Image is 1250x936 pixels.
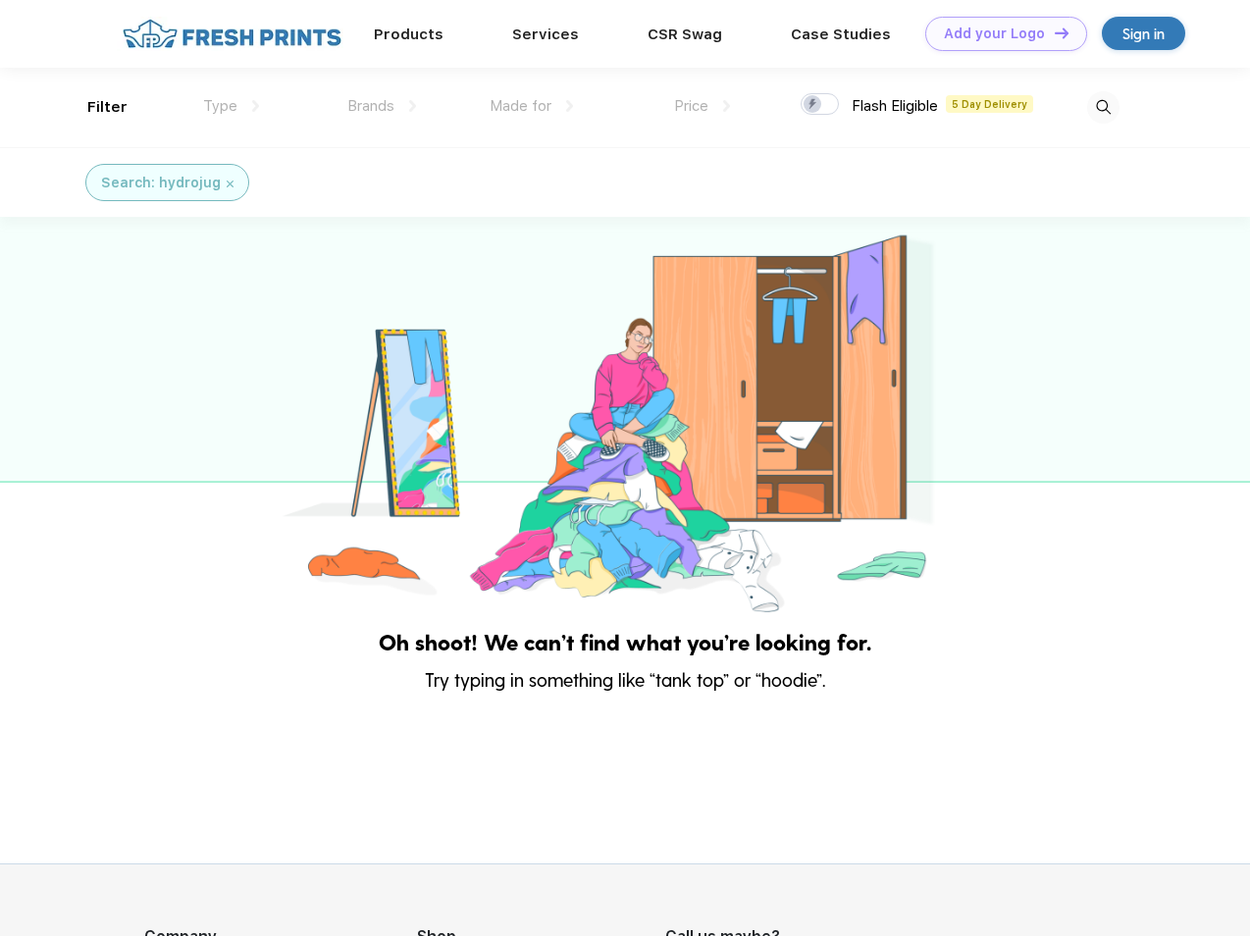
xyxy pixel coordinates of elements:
[566,100,573,112] img: dropdown.png
[117,17,347,51] img: fo%20logo%202.webp
[227,181,234,187] img: filter_cancel.svg
[1102,17,1185,50] a: Sign in
[852,97,938,115] span: Flash Eligible
[87,96,128,119] div: Filter
[374,26,443,43] a: Products
[490,97,551,115] span: Made for
[347,97,394,115] span: Brands
[1087,91,1120,124] img: desktop_search.svg
[944,26,1045,42] div: Add your Logo
[101,173,221,193] div: Search: hydrojug
[674,97,708,115] span: Price
[723,100,730,112] img: dropdown.png
[409,100,416,112] img: dropdown.png
[1122,23,1165,45] div: Sign in
[946,95,1033,113] span: 5 Day Delivery
[252,100,259,112] img: dropdown.png
[1055,27,1068,38] img: DT
[203,97,237,115] span: Type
